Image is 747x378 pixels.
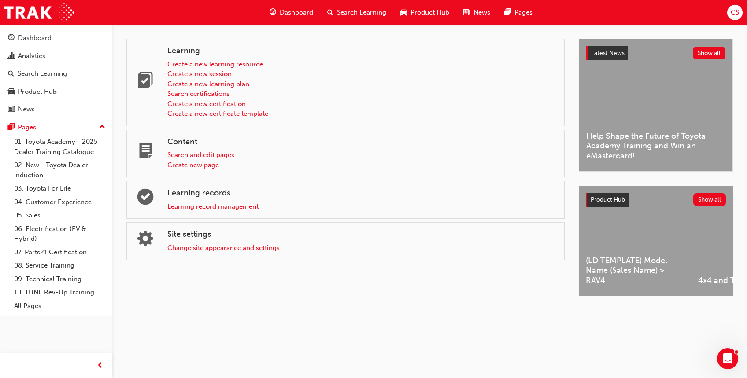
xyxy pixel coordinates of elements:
[8,88,15,96] span: car-icon
[18,51,45,61] div: Analytics
[456,4,497,22] a: news-iconNews
[327,7,333,18] span: search-icon
[11,222,109,246] a: 06. Electrification (EV & Hybrid)
[8,34,15,42] span: guage-icon
[586,131,725,161] span: Help Shape the Future of Toyota Academy Training and Win an eMastercard!
[4,28,109,119] button: DashboardAnalyticsSearch LearningProduct HubNews
[167,161,219,169] a: Create new page
[393,4,456,22] a: car-iconProduct Hub
[514,7,533,18] span: Pages
[504,7,511,18] span: pages-icon
[167,100,246,108] a: Create a new certification
[586,46,725,60] a: Latest NewsShow all
[4,84,109,100] a: Product Hub
[586,193,726,207] a: Product HubShow all
[167,110,268,117] a: Create a new certificate template
[693,193,726,206] button: Show all
[579,39,733,172] a: Latest NewsShow allHelp Shape the Future of Toyota Academy Training and Win an eMastercard!
[579,186,691,296] a: (LD TEMPLATE) Model Name (Sales Name) > RAV4
[497,4,540,22] a: pages-iconPages
[731,7,739,18] span: CS
[167,151,234,159] a: Search and edit pages
[11,259,109,272] a: 08. Service Training
[11,182,109,195] a: 03. Toyota For Life
[18,104,35,114] div: News
[4,66,109,82] a: Search Learning
[693,47,726,59] button: Show all
[11,209,109,222] a: 05. Sales
[167,80,249,88] a: Create a new learning plan
[167,202,259,210] a: Learning record management
[18,87,57,97] div: Product Hub
[167,70,232,78] a: Create a new session
[11,246,109,259] a: 07. Parts21 Certification
[137,73,153,92] span: learning-icon
[11,272,109,286] a: 09. Technical Training
[167,60,263,68] a: Create a new learning resource
[263,4,320,22] a: guage-iconDashboard
[591,196,625,203] span: Product Hub
[280,7,313,18] span: Dashboard
[270,7,276,18] span: guage-icon
[4,119,109,136] button: Pages
[11,158,109,182] a: 02. New - Toyota Dealer Induction
[99,121,105,133] span: up-icon
[410,7,449,18] span: Product Hub
[320,4,393,22] a: search-iconSearch Learning
[4,48,109,64] a: Analytics
[4,101,109,117] a: News
[473,7,490,18] span: News
[167,137,557,147] h4: Content
[11,299,109,313] a: All Pages
[727,5,743,20] button: CS
[18,69,67,79] div: Search Learning
[167,46,557,56] h4: Learning
[137,143,153,162] span: page-icon
[167,188,557,198] h4: Learning records
[463,7,470,18] span: news-icon
[586,256,684,286] span: (LD TEMPLATE) Model Name (Sales Name) > RAV4
[137,231,153,250] span: cogs-icon
[8,70,14,78] span: search-icon
[4,3,74,22] img: Trak
[400,7,407,18] span: car-icon
[337,7,386,18] span: Search Learning
[97,360,104,371] span: prev-icon
[167,244,280,252] a: Change site appearance and settings
[717,348,738,369] iframe: Intercom live chat
[18,122,36,132] div: Pages
[137,190,153,209] span: learningrecord-icon
[18,33,52,43] div: Dashboard
[11,135,109,158] a: 01. Toyota Academy - 2025 Dealer Training Catalogue
[167,230,557,239] h4: Site settings
[11,286,109,299] a: 10. TUNE Rev-Up Training
[8,52,15,60] span: chart-icon
[8,106,15,114] span: news-icon
[4,30,109,46] a: Dashboard
[11,195,109,209] a: 04. Customer Experience
[591,49,625,57] span: Latest News
[167,90,229,98] a: Search certifications
[8,124,15,132] span: pages-icon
